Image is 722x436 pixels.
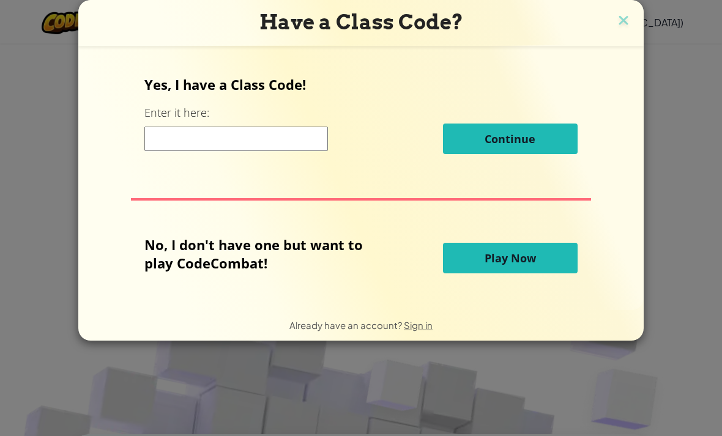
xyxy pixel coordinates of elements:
[443,124,578,154] button: Continue
[485,251,536,265] span: Play Now
[443,243,578,273] button: Play Now
[616,12,631,31] img: close icon
[259,10,463,34] span: Have a Class Code?
[485,131,535,146] span: Continue
[144,75,577,94] p: Yes, I have a Class Code!
[144,235,381,272] p: No, I don't have one but want to play CodeCombat!
[144,105,209,120] label: Enter it here:
[404,319,433,331] a: Sign in
[289,319,404,331] span: Already have an account?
